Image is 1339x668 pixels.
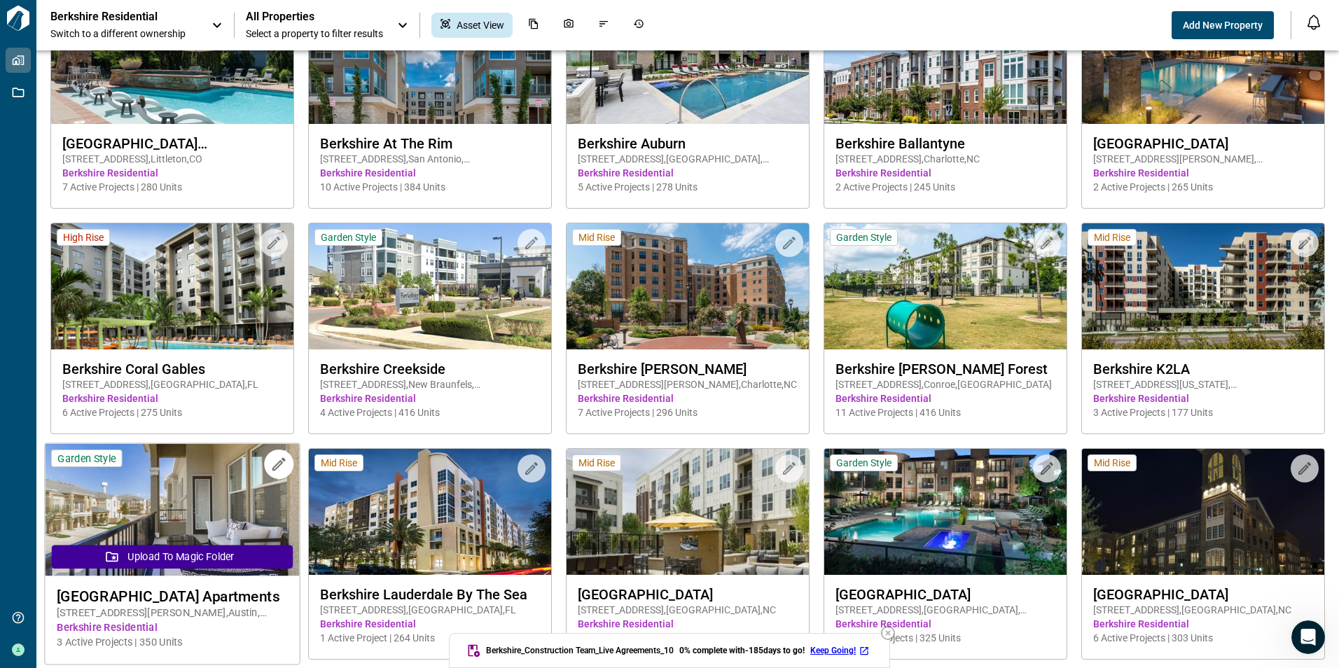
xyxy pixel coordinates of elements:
[320,603,540,617] span: [STREET_ADDRESS] , [GEOGRAPHIC_DATA] , FL
[578,405,798,419] span: 7 Active Projects | 296 Units
[578,617,798,631] span: Berkshire Residential
[1093,166,1313,180] span: Berkshire Residential
[835,617,1055,631] span: Berkshire Residential
[824,223,1067,349] img: property-asset
[578,586,798,603] span: [GEOGRAPHIC_DATA]
[835,586,1055,603] span: [GEOGRAPHIC_DATA]
[810,645,873,656] a: Keep Going!
[321,457,357,469] span: Mid Rise
[578,135,798,152] span: Berkshire Auburn
[1093,180,1313,194] span: 2 Active Projects | 265 Units
[320,631,540,645] span: 1 Active Project | 264 Units
[57,620,288,635] span: Berkshire Residential
[1082,449,1324,575] img: property-asset
[835,631,1055,645] span: 15 Active Projects | 325 Units
[1094,457,1130,469] span: Mid Rise
[57,452,116,465] span: Garden Style
[567,449,809,575] img: property-asset
[1303,11,1325,34] button: Open notification feed
[679,645,805,656] span: 0 % complete with -185 days to go!
[625,13,653,38] div: Job History
[457,18,504,32] span: Asset View
[520,13,548,38] div: Documents
[246,27,383,41] span: Select a property to filter results
[835,391,1055,405] span: Berkshire Residential
[1093,603,1313,617] span: [STREET_ADDRESS] , [GEOGRAPHIC_DATA] , NC
[1172,11,1274,39] button: Add New Property
[835,135,1055,152] span: Berkshire Ballantyne
[824,449,1067,575] img: property-asset
[578,377,798,391] span: [STREET_ADDRESS][PERSON_NAME] , Charlotte , NC
[835,405,1055,419] span: 11 Active Projects | 416 Units
[1093,135,1313,152] span: [GEOGRAPHIC_DATA]
[321,231,376,244] span: Garden Style
[1093,405,1313,419] span: 3 Active Projects | 177 Units
[63,231,104,244] span: High Rise
[320,391,540,405] span: Berkshire Residential
[555,13,583,38] div: Photos
[578,180,798,194] span: 5 Active Projects | 278 Units
[431,13,513,38] div: Asset View
[320,135,540,152] span: Berkshire At The Rim
[578,631,798,645] span: 6 Active Projects | 208 Units
[835,361,1055,377] span: Berkshire [PERSON_NAME] Forest
[62,152,282,166] span: [STREET_ADDRESS] , Littleton , CO
[835,166,1055,180] span: Berkshire Residential
[320,617,540,631] span: Berkshire Residential
[320,377,540,391] span: [STREET_ADDRESS] , New Braunfels , [GEOGRAPHIC_DATA]
[320,180,540,194] span: 10 Active Projects | 384 Units
[835,603,1055,617] span: [STREET_ADDRESS] , [GEOGRAPHIC_DATA] , [GEOGRAPHIC_DATA]
[835,377,1055,391] span: [STREET_ADDRESS] , Conroe , [GEOGRAPHIC_DATA]
[578,166,798,180] span: Berkshire Residential
[50,27,197,41] span: Switch to a different ownership
[320,166,540,180] span: Berkshire Residential
[320,152,540,166] span: [STREET_ADDRESS] , San Antonio , [GEOGRAPHIC_DATA]
[62,377,282,391] span: [STREET_ADDRESS] , [GEOGRAPHIC_DATA] , FL
[1094,231,1130,244] span: Mid Rise
[835,152,1055,166] span: [STREET_ADDRESS] , Charlotte , NC
[320,586,540,603] span: Berkshire Lauderdale By The Sea
[320,405,540,419] span: 4 Active Projects | 416 Units
[57,635,288,650] span: 3 Active Projects | 350 Units
[578,457,615,469] span: Mid Rise
[62,166,282,180] span: Berkshire Residential
[309,223,551,349] img: property-asset
[1093,152,1313,166] span: [STREET_ADDRESS][PERSON_NAME] , [GEOGRAPHIC_DATA] , NC
[246,10,383,24] span: All Properties
[62,391,282,405] span: Berkshire Residential
[578,152,798,166] span: [STREET_ADDRESS] , [GEOGRAPHIC_DATA] , [GEOGRAPHIC_DATA]
[45,444,299,576] img: property-asset
[590,13,618,38] div: Issues & Info
[1093,377,1313,391] span: [STREET_ADDRESS][US_STATE] , [GEOGRAPHIC_DATA] , CA
[836,231,891,244] span: Garden Style
[309,449,551,575] img: property-asset
[1093,361,1313,377] span: Berkshire K2LA
[578,231,615,244] span: Mid Rise
[1183,18,1263,32] span: Add New Property
[578,361,798,377] span: Berkshire [PERSON_NAME]
[1093,586,1313,603] span: [GEOGRAPHIC_DATA]
[1093,631,1313,645] span: 6 Active Projects | 303 Units
[57,587,288,605] span: [GEOGRAPHIC_DATA] Apartments
[50,10,176,24] p: Berkshire Residential
[1082,223,1324,349] img: property-asset
[1093,617,1313,631] span: Berkshire Residential
[835,180,1055,194] span: 2 Active Projects | 245 Units
[62,135,282,152] span: [GEOGRAPHIC_DATA] [GEOGRAPHIC_DATA]
[578,391,798,405] span: Berkshire Residential
[578,603,798,617] span: [STREET_ADDRESS] , [GEOGRAPHIC_DATA] , NC
[567,223,809,349] img: property-asset
[52,545,293,569] button: Upload to Magic Folder
[62,405,282,419] span: 6 Active Projects | 275 Units
[486,645,674,656] span: Berkshire_Construction Team_Live Agreements_10
[836,457,891,469] span: Garden Style
[62,361,282,377] span: Berkshire Coral Gables
[1093,391,1313,405] span: Berkshire Residential
[51,223,293,349] img: property-asset
[320,361,540,377] span: Berkshire Creekside
[62,180,282,194] span: 7 Active Projects | 280 Units
[1291,620,1325,654] iframe: Intercom live chat
[57,606,288,620] span: [STREET_ADDRESS][PERSON_NAME] , Austin , [GEOGRAPHIC_DATA]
